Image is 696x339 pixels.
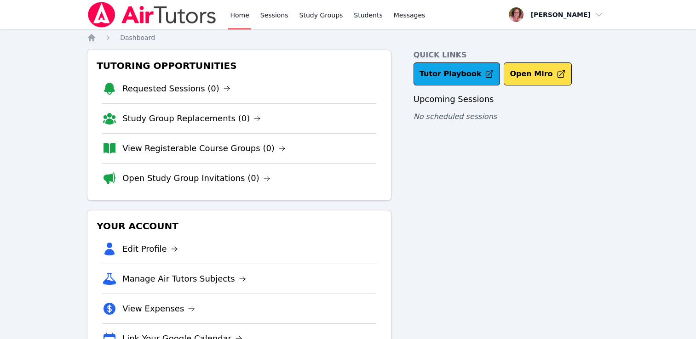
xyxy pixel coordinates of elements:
a: Manage Air Tutors Subjects [122,272,246,285]
h4: Quick Links [414,50,609,61]
h3: Tutoring Opportunities [95,57,384,74]
a: Requested Sessions (0) [122,82,230,95]
a: Study Group Replacements (0) [122,112,261,125]
button: Open Miro [504,62,571,85]
a: View Expenses [122,302,195,315]
a: Open Study Group Invitations (0) [122,172,270,185]
span: Messages [394,11,426,20]
img: Air Tutors [87,2,217,28]
h3: Your Account [95,218,384,234]
span: No scheduled sessions [414,112,497,121]
nav: Breadcrumb [87,33,609,42]
span: Dashboard [120,34,155,41]
a: Edit Profile [122,243,178,255]
h3: Upcoming Sessions [414,93,609,106]
a: View Registerable Course Groups (0) [122,142,286,155]
a: Dashboard [120,33,155,42]
a: Tutor Playbook [414,62,500,85]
